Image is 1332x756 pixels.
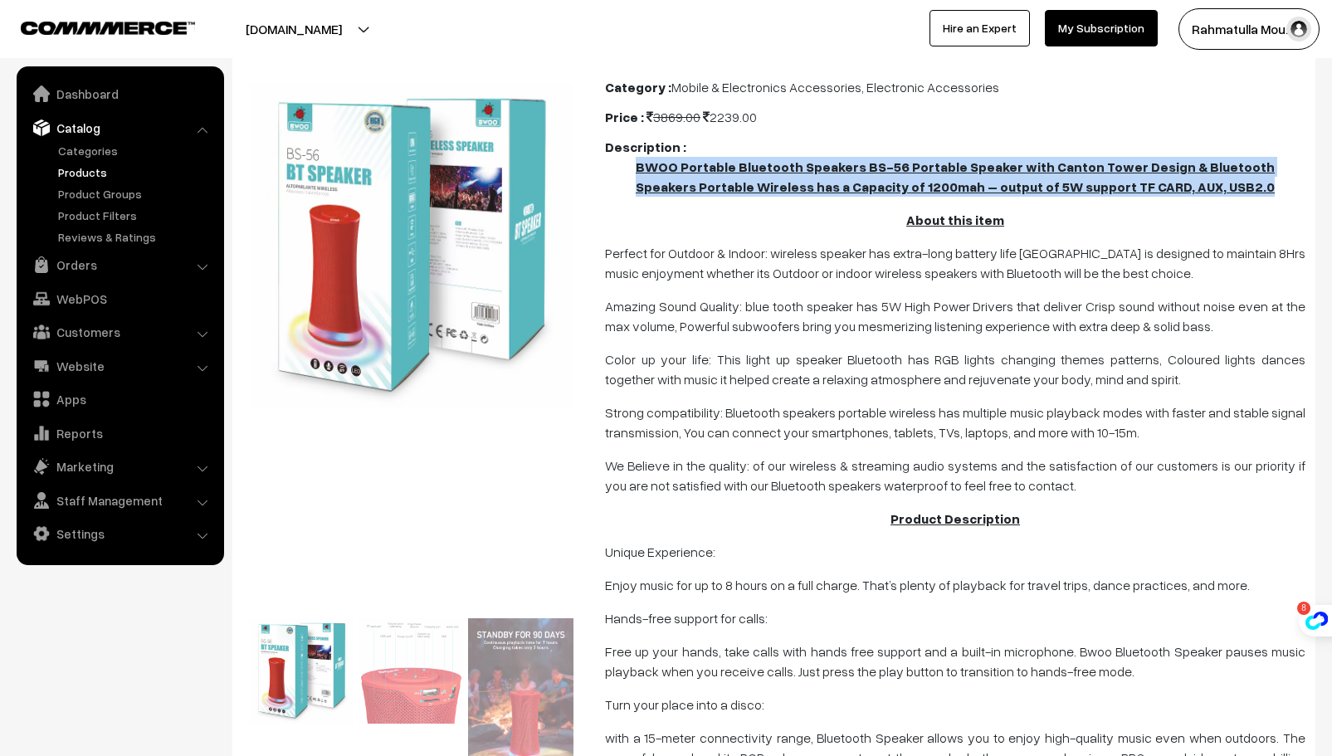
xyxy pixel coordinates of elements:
[605,107,1305,127] div: 2239.00
[359,618,464,724] img: 16917747205471BS56-WL-2.jpg
[21,284,218,314] a: WebPOS
[21,519,218,549] a: Settings
[21,351,218,381] a: Website
[54,228,218,246] a: Reviews & Ratings
[646,109,700,125] span: 3869.00
[605,296,1305,336] p: Amazing Sound Quality: blue tooth speaker has 5W High Power Drivers that deliver Crisp sound with...
[1286,17,1311,41] img: user
[605,349,1305,389] p: Color up your life: This light up speaker Bluetooth has RGB lights changing themes patterns, Colo...
[21,17,166,37] a: COMMMERCE
[605,641,1305,681] p: Free up your hands, take calls with hands free support and a built-in microphone. Bwoo Bluetooth ...
[605,139,686,155] b: Description :
[21,79,218,109] a: Dashboard
[929,10,1030,46] a: Hire an Expert
[21,317,218,347] a: Customers
[1178,8,1320,50] button: Rahmatulla Mou…
[21,485,218,515] a: Staff Management
[54,207,218,224] a: Product Filters
[906,212,1004,228] u: About this item
[605,575,1305,595] p: Enjoy music for up to 8 hours on a full charge. That’s plenty of playback for travel trips, dance...
[605,109,644,125] b: Price :
[21,451,218,481] a: Marketing
[21,22,195,34] img: COMMMERCE
[605,695,1305,715] p: Turn your place into a disco:
[605,456,1305,495] p: We Believe in the quality: of our wireless & streaming audio systems and the satisfaction of our ...
[605,243,1305,283] p: Perfect for Outdoor & Indoor: wireless speaker has extra-long battery life [GEOGRAPHIC_DATA] is d...
[890,510,1020,527] u: Product Description
[249,618,354,724] img: 16917747205597BS56-WL-1.jpg
[21,384,218,414] a: Apps
[249,84,573,408] img: 16917747205597BS56-WL-1.jpg
[54,142,218,159] a: Categories
[54,163,218,181] a: Products
[605,542,1305,562] p: Unique Experience:
[21,418,218,448] a: Reports
[605,77,1305,97] div: Mobile & Electronics Accessories, Electronic Accessories
[1045,10,1158,46] a: My Subscription
[605,402,1305,442] p: Strong compatibility: Bluetooth speakers portable wireless has multiple music playback modes with...
[54,185,218,202] a: Product Groups
[21,250,218,280] a: Orders
[636,159,1275,195] u: BWOO Portable Bluetooth Speakers BS-56 Portable Speaker with Canton Tower Design & Bluetooth Spea...
[188,8,400,50] button: [DOMAIN_NAME]
[605,608,1305,628] p: Hands-free support for calls:
[605,79,671,95] b: Category :
[21,113,218,143] a: Catalog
